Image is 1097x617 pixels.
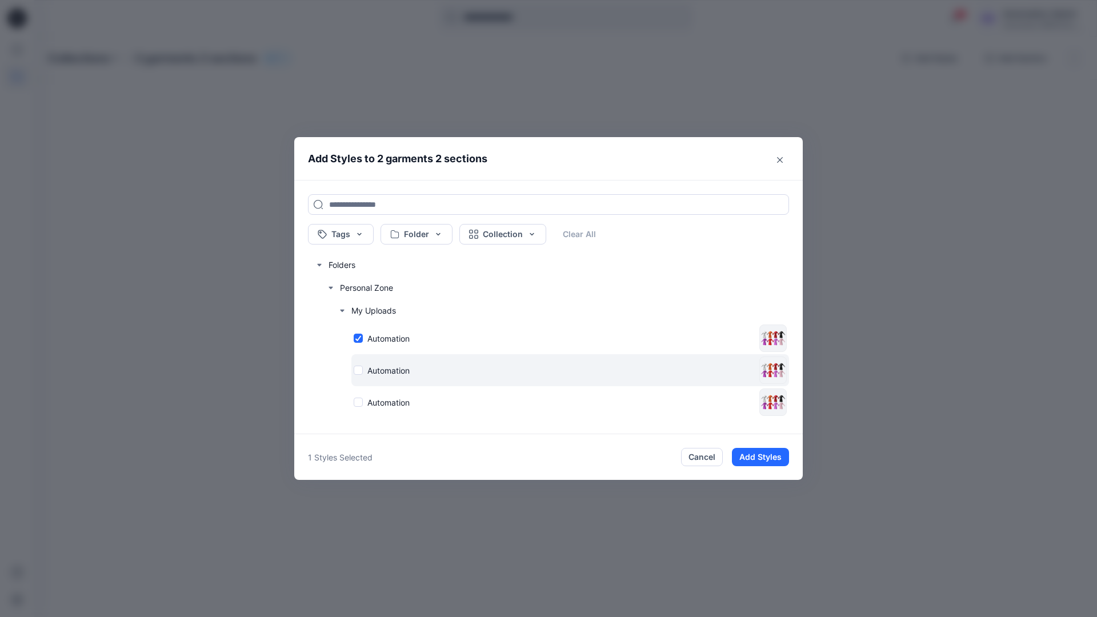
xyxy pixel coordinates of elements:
[771,151,789,169] button: Close
[367,332,410,344] p: Automation
[459,224,546,245] button: Collection
[367,364,410,376] p: Automation
[732,448,789,466] button: Add Styles
[294,137,803,180] header: Add Styles to 2 garments 2 sections
[308,224,374,245] button: Tags
[308,451,373,463] p: 1 Styles Selected
[681,448,723,466] button: Cancel
[381,224,453,245] button: Folder
[367,396,410,408] p: Automation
